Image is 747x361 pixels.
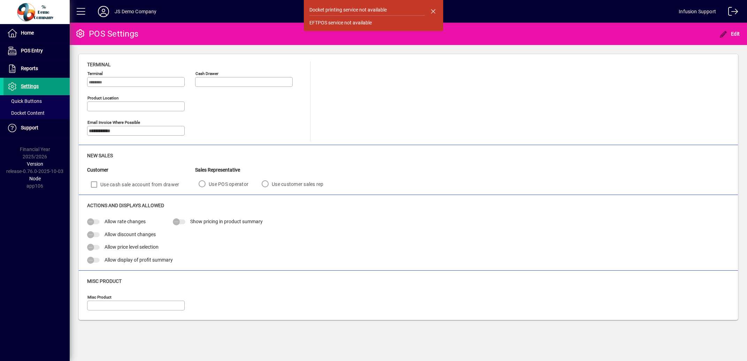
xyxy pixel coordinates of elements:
[7,98,42,104] span: Quick Buttons
[3,95,70,107] a: Quick Buttons
[105,244,159,250] span: Allow price level selection
[3,119,70,137] a: Support
[195,166,333,174] div: Sales Representative
[21,125,38,130] span: Support
[3,42,70,60] a: POS Entry
[21,66,38,71] span: Reports
[29,176,41,181] span: Node
[3,24,70,42] a: Home
[157,6,679,17] span: [DATE] 15:20
[87,166,195,174] div: Customer
[190,219,263,224] span: Show pricing in product summary
[87,153,113,158] span: New Sales
[105,219,146,224] span: Allow rate changes
[115,6,157,17] div: JS Demo Company
[75,28,138,39] div: POS Settings
[7,110,45,116] span: Docket Content
[87,71,103,76] mat-label: Terminal
[309,19,372,27] div: EFTPOS service not available
[87,120,140,125] mat-label: Email Invoice where possible
[105,232,156,237] span: Allow discount changes
[21,83,39,89] span: Settings
[105,257,173,263] span: Allow display of profit summary
[195,71,218,76] mat-label: Cash Drawer
[719,31,740,37] span: Edit
[679,6,716,17] div: Infusion Support
[723,1,738,24] a: Logout
[21,48,43,53] span: POS Entry
[87,203,164,208] span: Actions and Displays Allowed
[3,60,70,77] a: Reports
[717,28,742,40] button: Edit
[87,62,111,67] span: Terminal
[87,278,122,284] span: Misc Product
[21,30,34,36] span: Home
[92,5,115,18] button: Profile
[27,161,43,167] span: Version
[87,96,118,100] mat-label: Product location
[3,107,70,119] a: Docket Content
[87,295,111,300] mat-label: Misc Product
